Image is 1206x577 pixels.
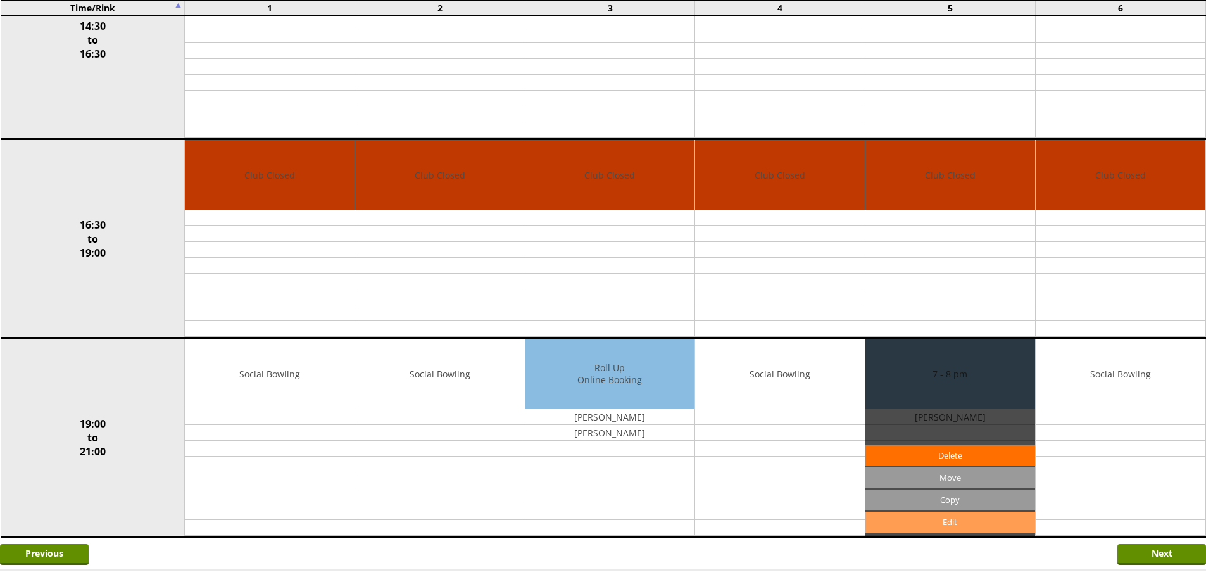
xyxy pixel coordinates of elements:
td: 2 [355,1,525,15]
td: Club Closed [695,140,865,210]
td: 1 [185,1,355,15]
td: 19:00 to 21:00 [1,338,185,537]
a: Edit [865,512,1035,533]
td: Social Bowling [695,339,865,409]
td: 4 [695,1,865,15]
td: Social Bowling [185,339,355,409]
td: Club Closed [525,140,695,210]
td: Social Bowling [355,339,525,409]
a: Delete [865,445,1035,466]
td: Time/Rink [1,1,185,15]
td: Club Closed [1036,140,1205,210]
td: [PERSON_NAME] [525,425,695,441]
td: 6 [1035,1,1205,15]
td: Club Closed [865,140,1035,210]
input: Next [1117,544,1206,565]
td: Club Closed [185,140,355,210]
td: Club Closed [355,140,525,210]
td: 16:30 to 19:00 [1,139,185,338]
input: Copy [865,490,1035,510]
input: Move [865,467,1035,488]
td: Social Bowling [1036,339,1205,409]
td: [PERSON_NAME] [525,409,695,425]
td: 3 [525,1,695,15]
td: Roll Up Online Booking [525,339,695,409]
td: 5 [865,1,1036,15]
